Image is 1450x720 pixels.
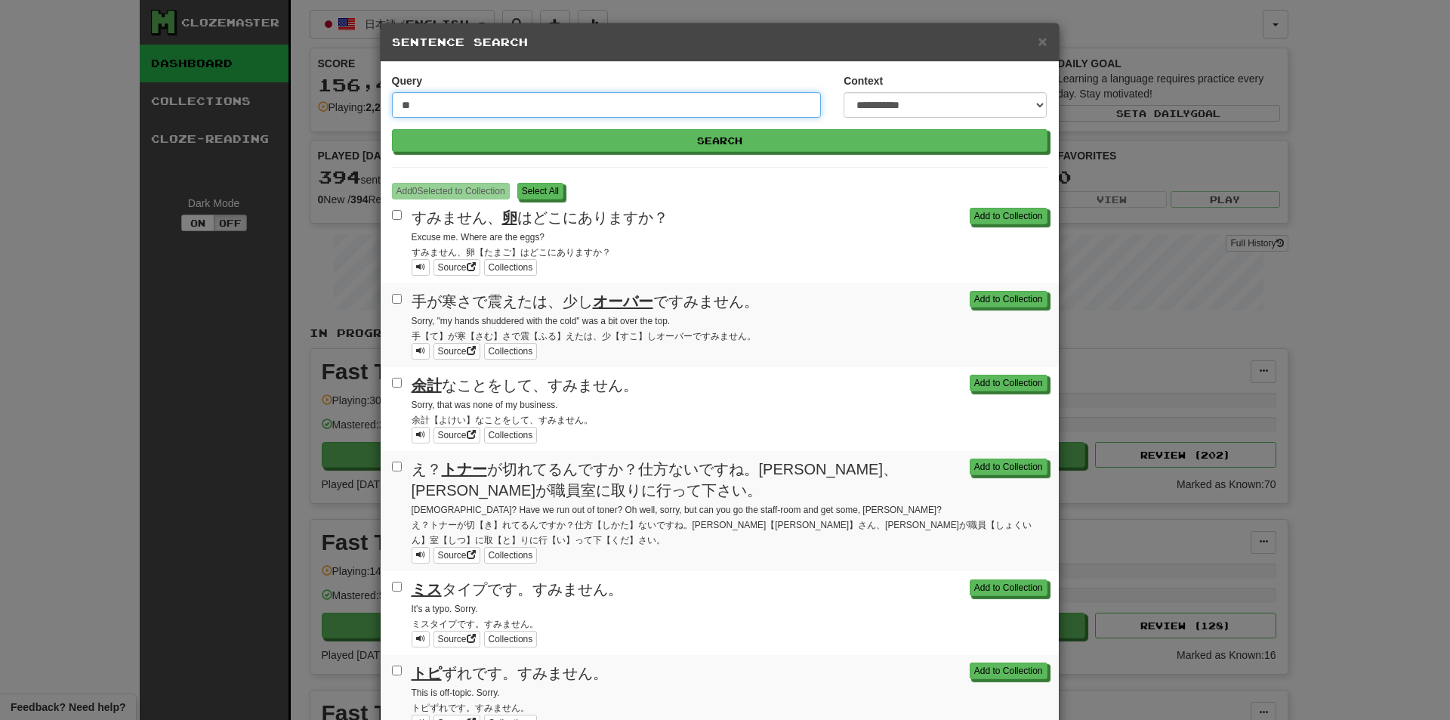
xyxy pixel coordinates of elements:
[970,375,1047,391] button: Add to Collection
[412,581,623,598] span: タイプです。すみません。
[484,631,538,647] button: Collections
[484,343,538,360] button: Collections
[412,209,668,226] span: すみません、 はどこにありますか？
[433,259,480,276] a: Source
[412,703,529,713] small: トピずれです。すみません。
[1038,32,1047,50] span: ×
[412,293,759,310] span: 手が寒さで震えたは、少し ですみません。
[484,427,538,443] button: Collections
[433,427,480,443] a: Source
[502,209,517,226] u: 卵
[412,520,1032,545] small: え？トナーが切【き】れてるんですか？仕方【しかた】ないですね。[PERSON_NAME]【[PERSON_NAME]】さん、[PERSON_NAME]が職員【しょくいん】室【しつ】に取【と】りに...
[392,183,510,199] button: Add0Selected to Collection
[433,547,480,564] a: Source
[970,663,1047,679] button: Add to Collection
[412,505,942,515] small: [DEMOGRAPHIC_DATA]? Have we run out of toner? Oh well, sorry, but can you go the staff-room and g...
[1038,33,1047,49] button: Close
[392,129,1047,152] button: Search
[412,377,442,394] u: 余計
[593,293,653,310] u: オーバー
[412,400,558,410] small: Sorry, that was none of my business.
[484,547,538,564] button: Collections
[412,604,478,614] small: It's a typo. Sorry.
[970,291,1047,307] button: Add to Collection
[412,316,671,326] small: Sorry, "my hands shuddered with the cold" was a bit over the top.
[412,247,611,258] small: すみません、卵【たまご】はどこにありますか？
[412,665,442,681] u: トピ
[392,73,422,88] label: Query
[412,415,593,425] small: 余計【よけい】なことをして、すみません。
[970,579,1047,596] button: Add to Collection
[412,619,538,629] small: ミスタイプです。すみません。
[484,259,538,276] button: Collections
[412,331,756,341] small: 手【て】が寒【さむ】さで震【ふる】えたは、少【すこ】しオーバーですみません。
[412,665,608,681] span: ずれです。すみません。
[392,35,1047,50] h5: Sentence Search
[844,73,883,88] label: Context
[412,581,442,598] u: ミス
[970,208,1047,224] button: Add to Collection
[433,343,480,360] a: Source
[442,461,487,477] u: トナー
[412,377,638,394] span: なことをして、すみません。
[970,459,1047,475] button: Add to Collection
[433,631,480,647] a: Source
[412,461,898,499] span: え？ が切れてるんですか？仕方ないですね。[PERSON_NAME]、[PERSON_NAME]が職員室に取りに行って下さい。
[412,688,500,698] small: This is off-topic. Sorry.
[412,232,545,243] small: Excuse me. Where are the eggs?
[517,183,563,199] button: Select All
